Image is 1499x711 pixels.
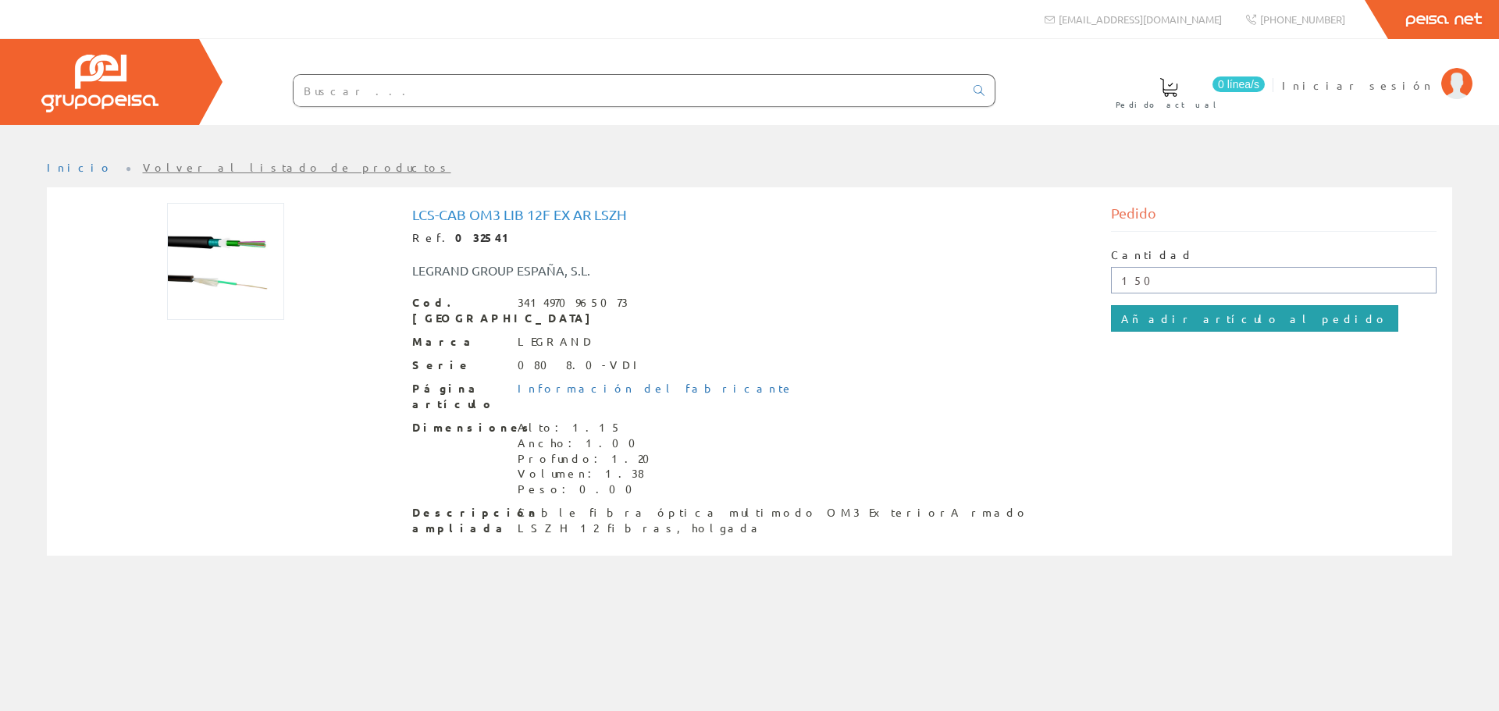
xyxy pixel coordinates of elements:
img: Grupo Peisa [41,55,158,112]
span: 0 línea/s [1212,76,1265,92]
div: Pedido [1111,203,1437,232]
a: Volver al listado de productos [143,160,451,174]
input: Añadir artículo al pedido [1111,305,1398,332]
div: Ancho: 1.00 [518,435,659,451]
span: Descripción ampliada [412,505,506,536]
div: LEGRAND GROUP ESPAÑA, S.L. [401,261,808,279]
div: Peso: 0.00 [518,482,659,497]
h1: LCS-CAB OM3 LIB 12F EX AR LSZH [412,207,1088,222]
img: Foto artículo LCS-CAB OM3 LIB 12F EX AR LSZH (150x150) [167,203,284,320]
div: LEGRAND [518,334,594,350]
a: Inicio [47,160,113,174]
span: Iniciar sesión [1282,77,1433,93]
input: Buscar ... [294,75,964,106]
span: Serie [412,357,506,373]
a: Información del fabricante [518,381,794,395]
div: Volumen: 1.38 [518,466,659,482]
span: Cod. [GEOGRAPHIC_DATA] [412,295,506,326]
span: [EMAIL_ADDRESS][DOMAIN_NAME] [1059,12,1222,26]
div: 080 8.0-VDI [518,357,644,373]
div: Cable fibra óptica multimodo OM3 ExteriorA rmado LSZH 12 fibras, holgada [518,505,1088,536]
span: Pedido actual [1116,97,1222,112]
span: Marca [412,334,506,350]
label: Cantidad [1111,247,1194,263]
div: Profundo: 1.20 [518,451,659,467]
span: [PHONE_NUMBER] [1260,12,1345,26]
div: 3414970965073 [518,295,628,311]
a: Iniciar sesión [1282,65,1472,80]
div: Ref. [412,230,1088,246]
span: Dimensiones [412,420,506,435]
strong: 032541 [455,230,516,244]
span: Página artículo [412,381,506,412]
div: Alto: 1.15 [518,420,659,435]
